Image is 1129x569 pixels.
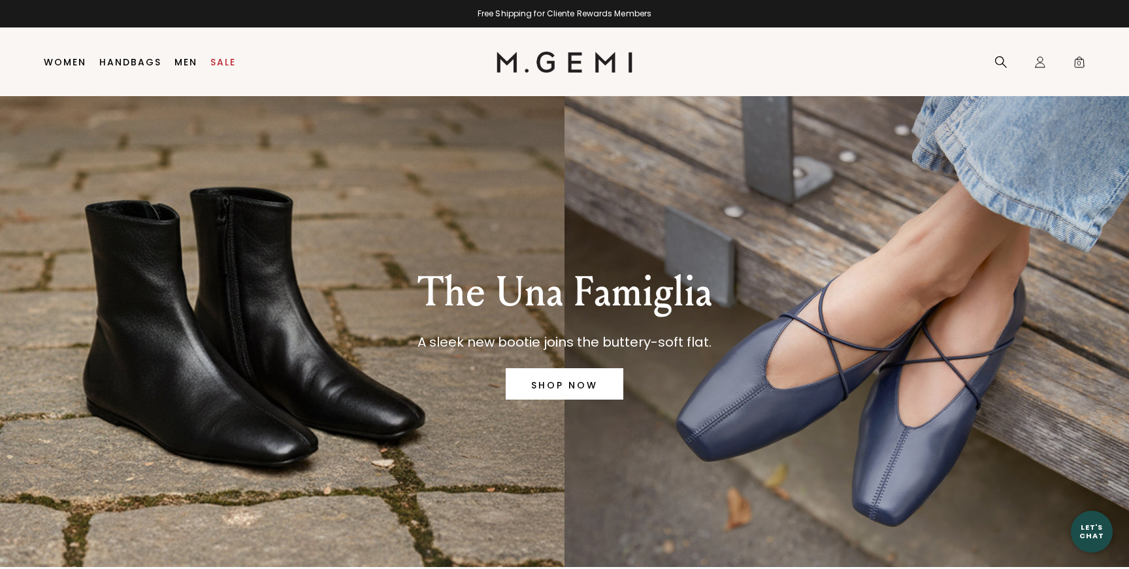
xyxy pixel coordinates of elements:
a: Men [174,57,197,67]
a: Women [44,57,86,67]
img: M.Gemi [497,52,633,73]
p: A sleek new bootie joins the buttery-soft flat. [417,332,712,353]
a: Handbags [99,57,161,67]
a: SHOP NOW [506,368,623,400]
span: 0 [1073,58,1086,71]
p: The Una Famiglia [417,269,712,316]
a: Sale [210,57,236,67]
div: Let's Chat [1071,523,1113,540]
